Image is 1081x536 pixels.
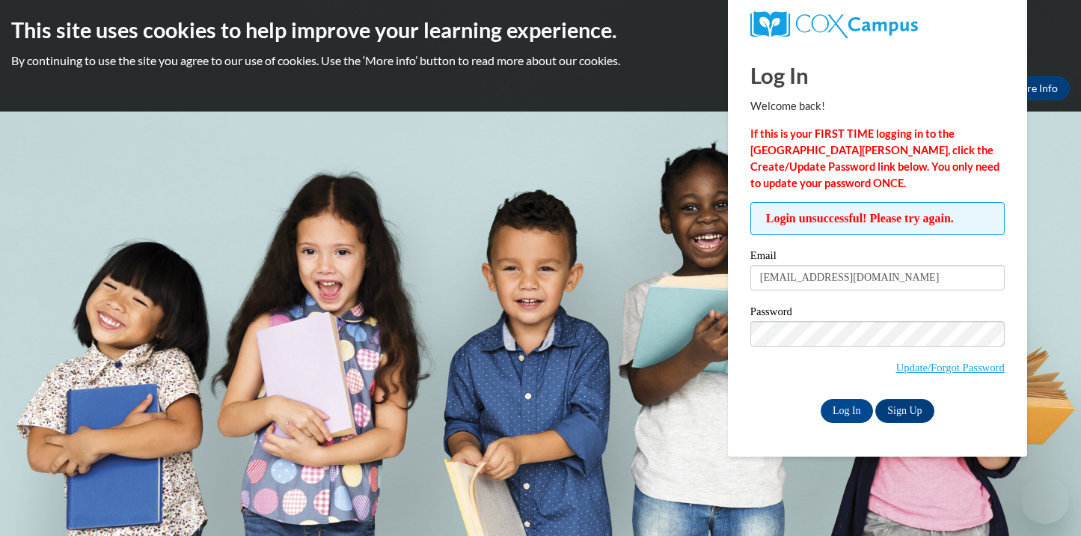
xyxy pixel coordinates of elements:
[750,306,1005,321] label: Password
[750,127,999,189] strong: If this is your FIRST TIME logging in to the [GEOGRAPHIC_DATA][PERSON_NAME], click the Create/Upd...
[11,15,1070,45] h2: This site uses cookies to help improve your learning experience.
[750,98,1005,115] p: Welcome back!
[875,399,934,423] a: Sign Up
[750,60,1005,91] h1: Log In
[750,11,1005,38] a: COX Campus
[999,76,1070,100] a: More Info
[896,362,1005,374] a: Update/Forgot Password
[1021,476,1069,524] iframe: Button to launch messaging window
[750,250,1005,265] label: Email
[11,52,1070,69] p: By continuing to use the site you agree to our use of cookies. Use the ‘More info’ button to read...
[750,202,1005,235] span: Login unsuccessful! Please try again.
[821,399,873,423] input: Log In
[750,11,918,38] img: COX Campus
